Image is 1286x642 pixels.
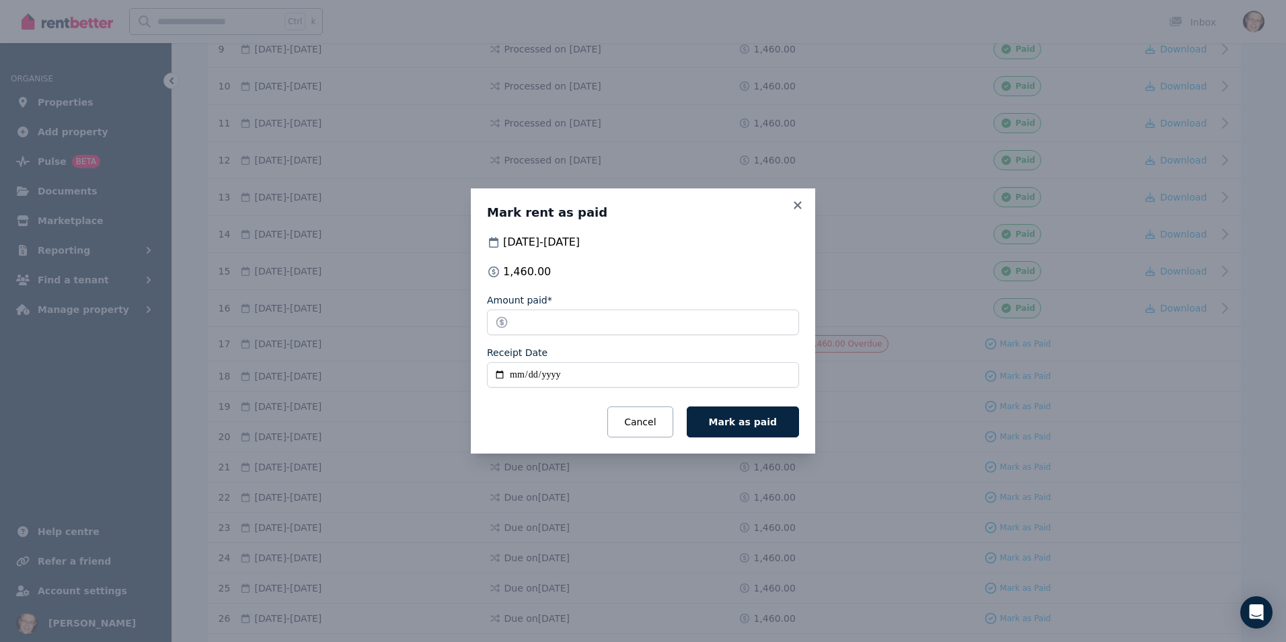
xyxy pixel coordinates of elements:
[1240,596,1273,629] div: Open Intercom Messenger
[687,406,799,437] button: Mark as paid
[487,293,552,307] label: Amount paid*
[487,205,799,221] h3: Mark rent as paid
[503,264,551,280] span: 1,460.00
[607,406,673,437] button: Cancel
[709,417,777,427] span: Mark as paid
[503,234,580,250] span: [DATE] - [DATE]
[487,346,547,359] label: Receipt Date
